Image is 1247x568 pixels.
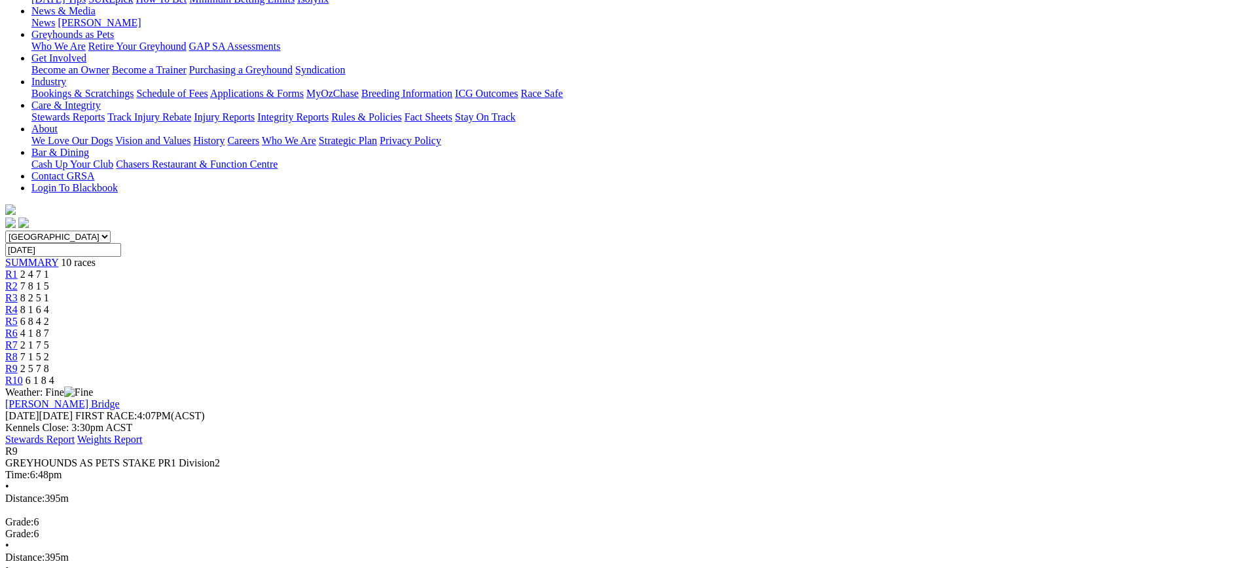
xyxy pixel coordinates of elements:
a: R4 [5,304,18,315]
a: R2 [5,280,18,292]
a: R6 [5,328,18,339]
a: Retire Your Greyhound [88,41,187,52]
img: facebook.svg [5,218,16,228]
a: MyOzChase [306,88,359,99]
span: 2 1 7 5 [20,339,49,350]
img: twitter.svg [18,218,29,228]
span: Grade: [5,516,34,527]
a: Breeding Information [361,88,452,99]
div: GREYHOUNDS AS PETS STAKE PR1 Division2 [5,457,1242,469]
div: Industry [31,88,1242,100]
span: 6 8 4 2 [20,316,49,327]
a: Fact Sheets [405,111,452,123]
a: Vision and Values [115,135,190,146]
div: Kennels Close: 3:30pm ACST [5,422,1242,434]
a: Contact GRSA [31,170,94,181]
a: Strategic Plan [319,135,377,146]
a: Who We Are [31,41,86,52]
a: Purchasing a Greyhound [189,64,293,75]
a: [PERSON_NAME] [58,17,141,28]
a: News & Media [31,5,96,16]
a: Integrity Reports [257,111,329,123]
a: Who We Are [262,135,316,146]
a: News [31,17,55,28]
a: Login To Blackbook [31,182,118,193]
a: Bookings & Scratchings [31,88,134,99]
span: 6 1 8 4 [26,375,54,386]
a: We Love Our Dogs [31,135,113,146]
a: ICG Outcomes [455,88,518,99]
a: Cash Up Your Club [31,159,113,170]
span: 10 races [61,257,96,268]
div: About [31,135,1242,147]
a: R1 [5,269,18,280]
span: 4:07PM(ACST) [75,410,205,421]
span: 8 1 6 4 [20,304,49,315]
span: 7 1 5 2 [20,351,49,362]
a: Track Injury Rebate [107,111,191,123]
a: Schedule of Fees [136,88,208,99]
span: 4 1 8 7 [20,328,49,339]
a: Care & Integrity [31,100,101,111]
a: Applications & Forms [210,88,304,99]
span: R9 [5,445,18,457]
a: R8 [5,351,18,362]
span: Distance: [5,493,45,504]
div: 6 [5,528,1242,540]
a: About [31,123,58,134]
span: Distance: [5,552,45,563]
a: R10 [5,375,23,386]
div: Care & Integrity [31,111,1242,123]
a: Get Involved [31,52,86,64]
div: Get Involved [31,64,1242,76]
span: Time: [5,469,30,480]
span: • [5,540,9,551]
span: FIRST RACE: [75,410,137,421]
div: 6:48pm [5,469,1242,481]
a: GAP SA Assessments [189,41,281,52]
a: Bar & Dining [31,147,89,158]
a: R5 [5,316,18,327]
div: 6 [5,516,1242,528]
a: Race Safe [520,88,562,99]
span: • [5,481,9,492]
a: Privacy Policy [380,135,441,146]
div: News & Media [31,17,1242,29]
a: Stewards Report [5,434,75,445]
a: Greyhounds as Pets [31,29,114,40]
a: Chasers Restaurant & Function Centre [116,159,278,170]
a: R9 [5,363,18,374]
a: [PERSON_NAME] Bridge [5,398,120,409]
a: History [193,135,225,146]
a: Careers [227,135,259,146]
a: Stay On Track [455,111,515,123]
span: 7 8 1 5 [20,280,49,292]
input: Select date [5,243,121,257]
a: Become a Trainer [112,64,187,75]
a: SUMMARY [5,257,58,268]
span: 2 4 7 1 [20,269,49,280]
a: Weights Report [77,434,143,445]
img: Fine [64,387,93,398]
span: 2 5 7 8 [20,363,49,374]
div: 395m [5,552,1242,563]
span: Weather: Fine [5,387,93,398]
a: Stewards Reports [31,111,105,123]
div: Bar & Dining [31,159,1242,170]
div: 395m [5,493,1242,504]
span: [DATE] [5,410,73,421]
div: Greyhounds as Pets [31,41,1242,52]
a: R7 [5,339,18,350]
a: R3 [5,292,18,303]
